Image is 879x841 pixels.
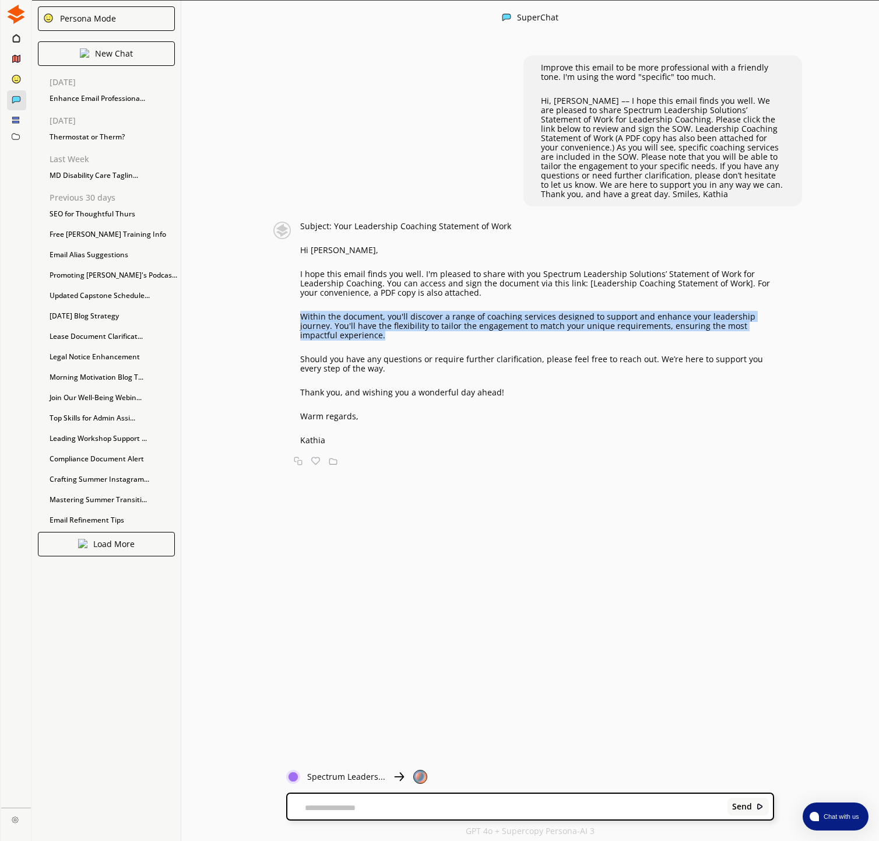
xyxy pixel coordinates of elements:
div: Enhance Email Professiona... [44,90,181,107]
p: Previous 30 days [50,193,181,202]
div: Promoting [PERSON_NAME]'s Podcas... [44,267,181,284]
div: Crafting Summer Instagram... [44,471,181,488]
p: [DATE] [50,116,181,125]
div: Compliance Document Alert [44,450,181,468]
div: Join Our Well-Being Webin... [44,389,181,407]
div: [DATE] Blog Strategy [44,307,181,325]
p: Warm regards, [300,412,774,421]
p: [DATE] [50,78,181,87]
p: Last Week [50,155,181,164]
img: Save [329,457,337,465]
img: Close [78,539,87,548]
img: Close [502,13,511,22]
p: Improve this email to be more professional with a friendly tone. I'm using the word "specific" to... [541,63,785,82]
a: Close [1,808,31,828]
div: Email Refinement Tips [44,511,181,529]
img: Favorite [311,457,320,465]
span: Chat with us [819,812,862,821]
div: Leading Workshop Support ... [44,430,181,447]
img: Close [12,816,19,823]
img: Close [413,770,427,784]
p: I hope this email finds you well. I'm pleased to share with you Spectrum Leadership Solutions’ St... [300,269,774,297]
p: Within the document, you'll discover a range of coaching services designed to support and enhance... [300,312,774,340]
div: Lease Document Clarificat... [44,328,181,345]
div: Top Skills for Admin Assi... [44,409,181,427]
p: Load More [93,539,135,549]
div: Thermostat or Therm? [44,128,181,146]
p: Kathia [300,436,774,445]
img: Close [270,222,295,239]
img: Close [392,770,406,784]
img: Close [80,48,89,58]
div: SEO for Thoughtful Thurs [44,205,181,223]
div: MD Disability Care Taglin... [44,167,181,184]
div: Updated Capstone Schedule... [44,287,181,304]
img: Copy [294,457,303,465]
div: Morning Motivation Blog T... [44,369,181,386]
button: atlas-launcher [803,803,869,831]
p: Hi [PERSON_NAME], [300,246,774,255]
img: Close [756,803,764,811]
img: Close [43,13,54,23]
div: SuperChat [517,13,558,24]
div: Mastering Summer Transiti... [44,491,181,509]
p: Spectrum Leaders... [307,772,385,782]
img: Close [6,5,26,24]
b: Send [732,802,752,811]
div: Legal Notice Enhancement [44,348,181,366]
p: Hi, [PERSON_NAME] –– I hope this email finds you well. We are pleased to share Spectrum Leadershi... [541,96,785,199]
p: Subject: Your Leadership Coaching Statement of Work [300,222,774,231]
div: Free [PERSON_NAME] Training Info [44,226,181,243]
img: Close [286,770,300,784]
p: Thank you, and wishing you a wonderful day ahead! [300,388,774,397]
p: Should you have any questions or require further clarification, please feel free to reach out. We... [300,355,774,373]
p: GPT 4o + Supercopy Persona-AI 3 [466,826,595,836]
p: New Chat [95,49,133,58]
div: Persona Mode [56,14,116,23]
div: Email Alias Suggestions [44,246,181,264]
